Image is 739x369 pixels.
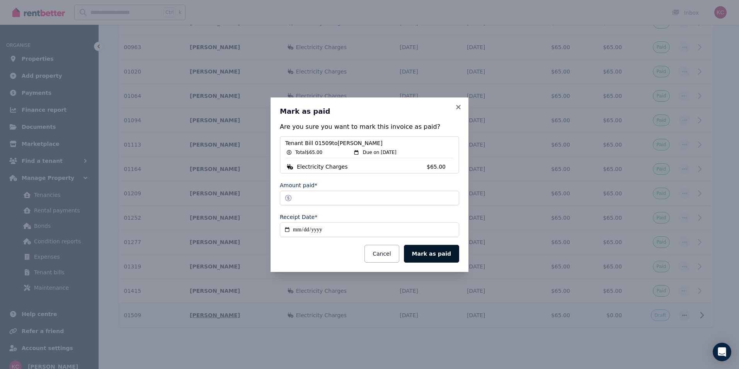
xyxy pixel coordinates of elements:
[404,245,459,263] button: Mark as paid
[297,163,348,171] span: Electricity Charges
[280,213,317,221] label: Receipt Date*
[427,163,454,171] span: $65.00
[280,181,317,189] label: Amount paid*
[363,149,396,155] span: Due on [DATE]
[295,149,322,155] span: Total $65.00
[280,107,459,116] h3: Mark as paid
[285,139,454,147] span: Tenant Bill 01509 to [PERSON_NAME]
[280,122,459,132] p: Are you sure you want to mark this invoice as paid?
[364,245,399,263] button: Cancel
[713,343,731,361] div: Open Intercom Messenger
